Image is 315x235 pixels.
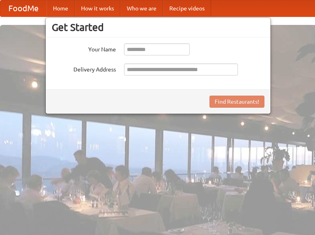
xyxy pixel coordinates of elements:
[163,0,211,16] a: Recipe videos
[52,63,116,74] label: Delivery Address
[120,0,163,16] a: Who we are
[52,43,116,53] label: Your Name
[209,96,264,108] button: Find Restaurants!
[75,0,120,16] a: How it works
[0,0,47,16] a: FoodMe
[47,0,75,16] a: Home
[52,21,264,33] h3: Get Started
